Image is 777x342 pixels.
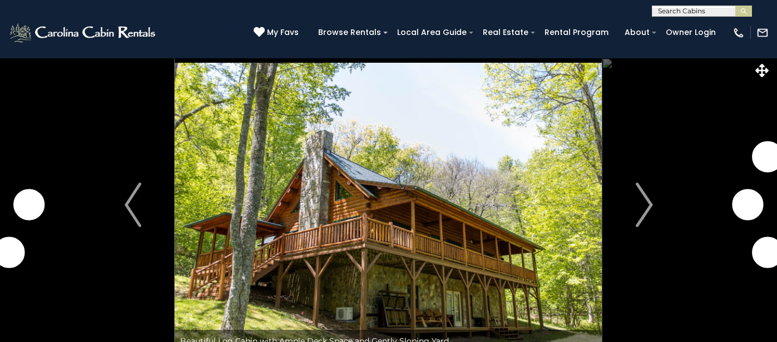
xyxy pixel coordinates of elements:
img: arrow [636,183,652,227]
a: About [619,24,655,41]
img: White-1-2.png [8,22,159,44]
a: Real Estate [477,24,534,41]
img: mail-regular-white.png [756,27,769,39]
a: Browse Rentals [313,24,387,41]
img: phone-regular-white.png [733,27,745,39]
span: My Favs [267,27,299,38]
img: arrow [125,183,141,227]
a: Local Area Guide [392,24,472,41]
a: Owner Login [660,24,721,41]
a: My Favs [254,27,301,39]
a: Rental Program [539,24,614,41]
